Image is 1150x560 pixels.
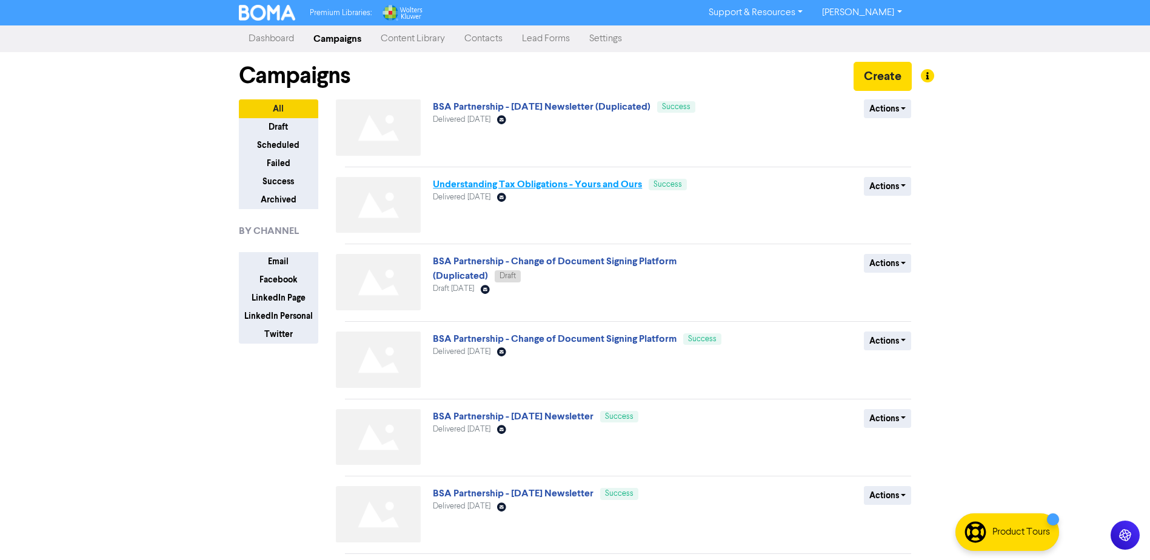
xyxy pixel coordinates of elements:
button: Actions [864,409,912,428]
button: Draft [239,118,318,136]
span: Draft [DATE] [433,285,474,293]
img: Wolters Kluwer [381,5,423,21]
a: Understanding Tax Obligations - Yours and Ours [433,178,642,190]
a: BSA Partnership - [DATE] Newsletter [433,487,593,499]
span: BY CHANNEL [239,224,299,238]
a: BSA Partnership - Change of Document Signing Platform [433,333,677,345]
button: Email [239,252,318,271]
img: Not found [336,332,421,388]
a: BSA Partnership - [DATE] Newsletter [433,410,593,422]
a: Content Library [371,27,455,51]
span: Success [605,413,634,421]
a: Contacts [455,27,512,51]
a: Dashboard [239,27,304,51]
a: [PERSON_NAME] [812,3,911,22]
button: Twitter [239,325,318,344]
button: Failed [239,154,318,173]
img: Not found [336,99,421,156]
span: Delivered [DATE] [433,348,490,356]
iframe: Chat Widget [1089,502,1150,560]
span: Draft [500,272,516,280]
button: All [239,99,318,118]
button: Actions [864,99,912,118]
span: Delivered [DATE] [433,193,490,201]
button: Scheduled [239,136,318,155]
img: Not found [336,409,421,465]
a: Campaigns [304,27,371,51]
button: LinkedIn Personal [239,307,318,325]
button: Actions [864,177,912,196]
h1: Campaigns [239,62,350,90]
span: Success [605,490,634,498]
button: Actions [864,254,912,273]
a: Support & Resources [699,3,812,22]
button: Success [239,172,318,191]
span: Premium Libraries: [310,9,372,17]
a: BSA Partnership - Change of Document Signing Platform (Duplicated) [433,255,677,282]
span: Delivered [DATE] [433,425,490,433]
span: Success [688,335,717,343]
button: LinkedIn Page [239,288,318,307]
button: Archived [239,190,318,209]
img: Not found [336,254,421,310]
img: Not found [336,177,421,233]
a: Lead Forms [512,27,580,51]
span: Delivered [DATE] [433,502,490,510]
span: Success [654,181,682,188]
img: BOMA Logo [239,5,296,21]
button: Actions [864,332,912,350]
span: Delivered [DATE] [433,116,490,124]
a: BSA Partnership - [DATE] Newsletter (Duplicated) [433,101,650,113]
button: Facebook [239,270,318,289]
button: Create [854,62,912,91]
a: Settings [580,27,632,51]
img: Not found [336,486,421,542]
button: Actions [864,486,912,505]
span: Success [662,103,690,111]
